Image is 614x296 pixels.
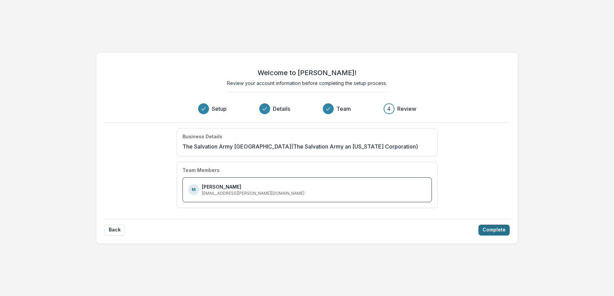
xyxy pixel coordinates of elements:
div: Progress [198,103,416,114]
h3: Details [273,105,290,113]
p: [PERSON_NAME] [202,183,241,190]
p: The Salvation Army [GEOGRAPHIC_DATA] (The Salvation Army an [US_STATE] Corporation) [182,142,418,151]
div: 4 [387,105,391,113]
p: Review your account information before completing the setup process. [227,80,387,87]
h2: Welcome to [PERSON_NAME]! [258,69,356,77]
h4: Business Details [182,134,222,140]
h3: Team [336,105,351,113]
h3: Setup [212,105,227,113]
button: Back [104,225,125,236]
p: M [192,187,196,193]
p: [EMAIL_ADDRESS][PERSON_NAME][DOMAIN_NAME] [202,190,304,196]
h3: Review [397,105,416,113]
button: Complete [478,225,510,236]
h4: Team Members [182,168,220,173]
